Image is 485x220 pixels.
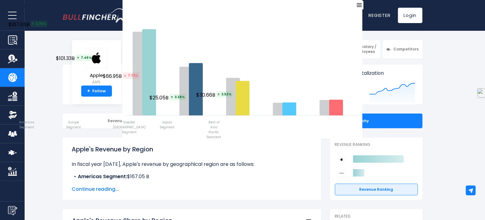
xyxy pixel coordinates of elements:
span: $101.33B [56,54,94,62]
span: $30.66B [196,91,234,99]
span: Americas Segment [19,120,35,130]
span: Europe Segment [66,120,81,130]
span: Greater [GEOGRAPHIC_DATA] Segment [113,120,146,135]
span: 7.46% [76,54,93,61]
span: $66.95B [103,72,140,80]
span: 7.73% [123,72,139,79]
span: 3.52% [216,91,233,98]
span: Japan Segment [160,120,175,130]
span: Rest of Asia Pacific Segment [207,120,221,140]
span: 2.76% [30,21,47,27]
span: $167.05B [9,21,48,28]
span: 3.28% [169,94,186,100]
span: $25.05B [149,94,187,102]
